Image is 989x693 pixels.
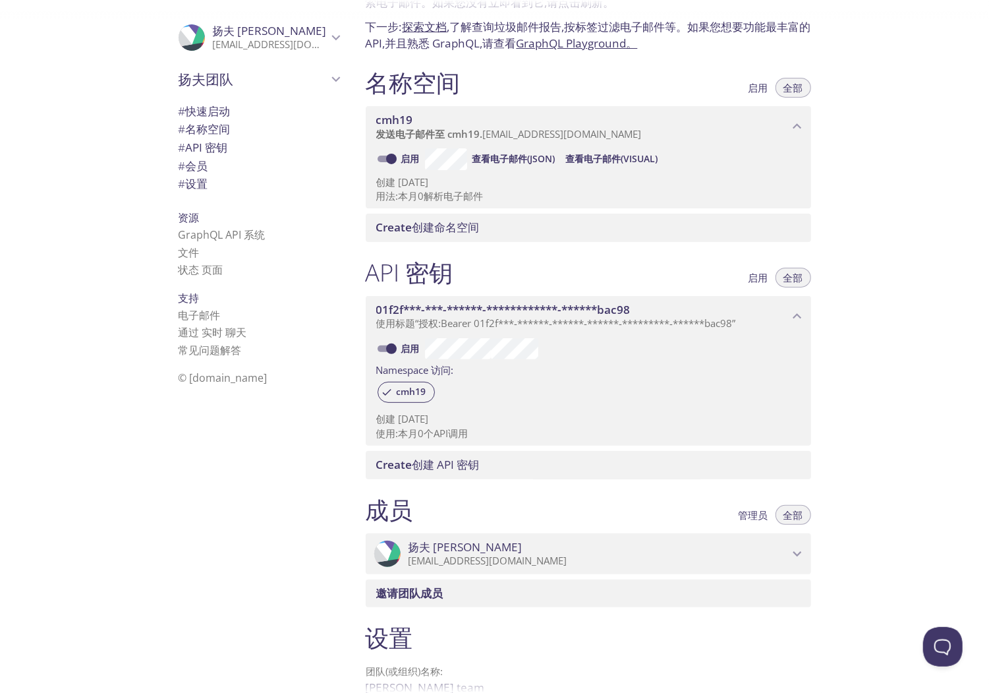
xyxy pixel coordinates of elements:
span: 邀请团队成员 [376,586,443,601]
p: 使用:本月0个API调用 [376,427,801,440]
span: # [179,176,186,191]
span: 快速启动 [179,104,231,119]
p: [EMAIL_ADDRESS][DOMAIN_NAME] [213,38,327,51]
div: 邀请团队成员 [366,580,811,607]
a: 通过 实时 聊天 [179,325,247,340]
h1: 名称空间 [366,68,461,98]
p: 创建 [DATE] [376,175,801,189]
a: 文件 [179,245,200,260]
button: 全部 [776,505,811,525]
span: # [179,158,186,173]
button: 查看电子邮件(Visual) [561,148,664,169]
a: GraphQL Playground。 [517,36,638,51]
div: 创建命名空间 [366,214,811,241]
a: 启用 [399,152,425,165]
span: 扬夫团队 [179,70,327,88]
span: Create [376,457,412,472]
span: 查看电子邮件(Visual) [566,151,658,167]
span: 名称空间 [179,121,231,136]
span: 创建命名空间 [376,220,480,235]
div: cmh19 [378,382,435,403]
p: [EMAIL_ADDRESS][DOMAIN_NAME] [409,555,789,568]
div: 扬夫团队 [168,62,350,96]
button: 全部 [776,78,811,98]
div: API 密钥 [168,138,350,157]
span: 扬夫 [PERSON_NAME] [213,23,327,38]
button: 全部 [776,268,811,287]
label: 团队(或组织)名称: [366,667,443,677]
a: 状态 页面 [179,262,223,277]
a: 电子邮件 [179,308,221,322]
span: 查看电子邮件(JSON) [472,151,555,167]
h1: 成员 [366,495,413,525]
a: 启用 [399,342,425,355]
a: GraphQL API 系统 [179,227,266,242]
div: 扬夫 刘 [168,16,350,59]
h1: API 密钥 [366,258,453,287]
div: 扬夫 刘 [366,533,811,574]
div: cmh19 命名空间 [366,106,811,147]
span: 会员 [179,158,208,173]
span: [EMAIL_ADDRESS][DOMAIN_NAME] [376,127,642,140]
span: 发送电子邮件至 cmh19. [376,127,483,140]
a: 探索文档 [403,19,447,34]
h1: 设置 [366,623,811,653]
iframe: Help Scout Beacon - Open [923,627,963,667]
span: 常见问题解答 [179,343,242,357]
span: cmh19 [389,386,434,398]
div: 创建 API 密钥 [366,451,811,479]
div: 团队 设置 [168,175,350,193]
span: 资源 [179,210,200,225]
button: 启用 [741,268,776,287]
span: Create [376,220,412,235]
span: 支持 [179,291,200,305]
span: API 密钥 [179,140,228,155]
p: 创建 [DATE] [376,412,801,426]
span: cmh19 [376,112,413,127]
span: # [179,104,186,119]
span: 创建 API 密钥 [376,457,480,472]
button: 启用 [741,78,776,98]
button: 查看电子邮件(JSON) [467,148,561,169]
div: 成员 [168,157,350,175]
div: 快速 启动 [168,102,350,121]
label: Namespace 访问: [376,359,454,378]
span: # [179,140,186,155]
span: 扬夫 [PERSON_NAME] [409,540,523,555]
span: # [179,121,186,136]
p: 下一步: ,了解查询垃圾邮件报告,按标签过滤电子邮件等。如果您想要功能最丰富的 API,并且熟悉 GraphQL,请查看 [366,18,811,52]
span: 设置 [179,176,208,191]
button: 管理员 [731,505,776,525]
span: © [DOMAIN_NAME] [179,371,268,385]
div: 名称空间 [168,120,350,138]
p: 用法:本月0解析电子邮件 [376,189,801,203]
